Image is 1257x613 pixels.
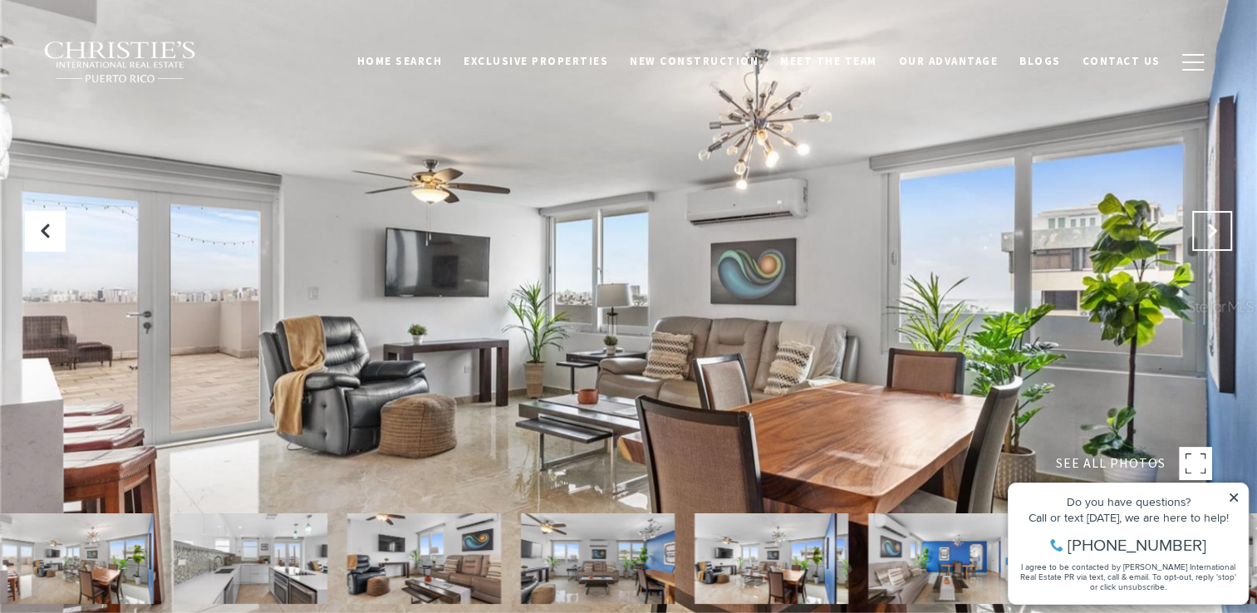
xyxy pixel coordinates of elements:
a: Exclusive Properties [453,46,619,77]
a: New Construction [619,46,769,77]
span: Our Advantage [899,54,999,68]
span: SEE ALL PHOTOS [1056,453,1166,474]
img: 4123 AVE. ISLA VERDE #PH 1 [347,513,501,604]
button: button [1171,38,1215,86]
img: 4123 AVE. ISLA VERDE #PH 1 [174,513,327,604]
button: Next Slide [1192,211,1232,251]
img: 4123 AVE. ISLA VERDE #PH 1 [868,513,1022,604]
span: Blogs [1019,54,1061,68]
span: I agree to be contacted by [PERSON_NAME] International Real Estate PR via text, call & email. To ... [21,102,237,134]
img: Christie's International Real Estate black text logo [43,41,198,84]
div: Call or text [DATE], we are here to help! [17,53,240,65]
span: [PHONE_NUMBER] [68,78,207,95]
span: Contact Us [1083,54,1161,68]
a: Our Advantage [888,46,1009,77]
div: Do you have questions? [17,37,240,49]
button: Previous Slide [25,211,65,251]
a: Meet the Team [769,46,888,77]
img: 4123 AVE. ISLA VERDE #PH 1 [521,513,675,604]
img: 4123 AVE. ISLA VERDE #PH 1 [695,513,848,604]
span: New Construction [630,54,759,68]
a: Blogs [1009,46,1072,77]
a: Home Search [346,46,454,77]
span: Exclusive Properties [464,54,608,68]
